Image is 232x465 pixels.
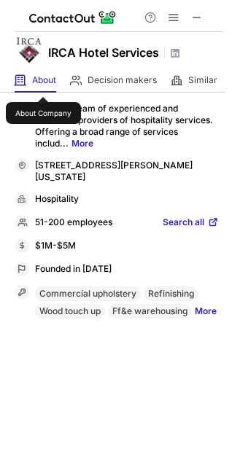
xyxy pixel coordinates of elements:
[71,138,93,149] a: More
[35,240,219,253] div: $1M-$5M
[35,193,219,206] div: Hospitality
[35,160,219,183] div: [STREET_ADDRESS][PERSON_NAME][US_STATE]
[163,216,219,230] a: Search all
[48,44,159,61] h1: IRCA Hotel Services
[88,74,157,86] span: Decision makers
[35,286,141,301] div: Commercial upholstery
[144,286,198,301] div: Refinishing
[108,304,192,319] div: Ff&e warehousing
[188,74,217,86] span: Similar
[35,304,105,319] div: Wood touch up
[32,74,56,86] span: About
[35,263,219,276] div: Founded in [DATE]
[15,36,44,65] img: b764238130f24fd24ac6a1682e5d22b9
[29,9,117,26] img: ContactOut v5.3.10
[195,304,217,321] a: More
[35,103,219,149] p: IRCA is a team of experienced and dedicated providers of hospitality services. Offering a broad r...
[35,216,112,230] p: 51-200 employees
[163,216,204,230] span: Search all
